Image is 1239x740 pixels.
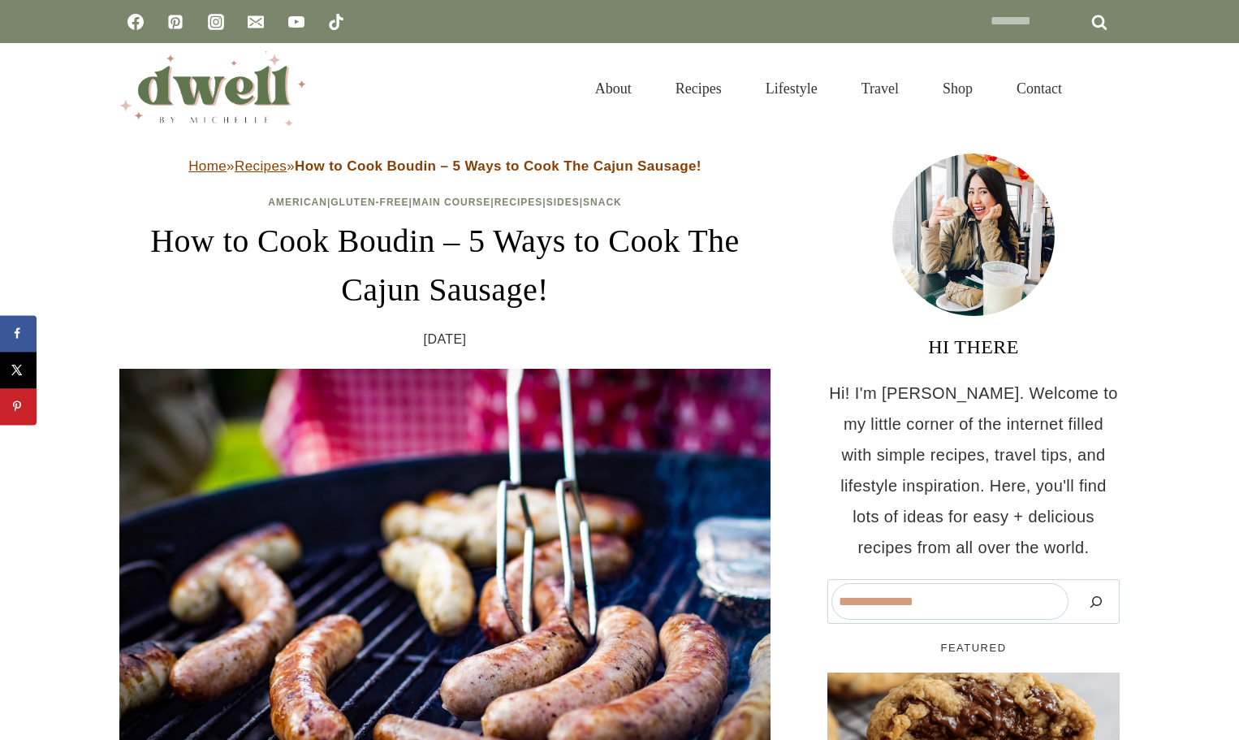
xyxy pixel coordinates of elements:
[744,60,840,117] a: Lifestyle
[159,6,192,38] a: Pinterest
[840,60,921,117] a: Travel
[119,217,771,314] h1: How to Cook Boudin – 5 Ways to Cook The Cajun Sausage!
[295,158,702,174] strong: How to Cook Boudin – 5 Ways to Cook The Cajun Sausage!
[494,197,543,208] a: Recipes
[546,197,580,208] a: Sides
[320,6,352,38] a: TikTok
[119,51,306,126] img: DWELL by michelle
[119,6,152,38] a: Facebook
[827,332,1120,361] h3: HI THERE
[827,640,1120,656] h5: FEATURED
[188,158,702,174] span: » »
[268,197,327,208] a: American
[330,197,408,208] a: Gluten-Free
[583,197,622,208] a: Snack
[424,327,467,352] time: [DATE]
[573,60,1084,117] nav: Primary Navigation
[240,6,272,38] a: Email
[188,158,227,174] a: Home
[268,197,622,208] span: | | | | |
[1092,75,1120,102] button: View Search Form
[573,60,654,117] a: About
[280,6,313,38] a: YouTube
[200,6,232,38] a: Instagram
[1077,583,1116,620] button: Search
[654,60,744,117] a: Recipes
[995,60,1084,117] a: Contact
[827,378,1120,563] p: Hi! I'm [PERSON_NAME]. Welcome to my little corner of the internet filled with simple recipes, tr...
[921,60,995,117] a: Shop
[412,197,490,208] a: Main Course
[235,158,287,174] a: Recipes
